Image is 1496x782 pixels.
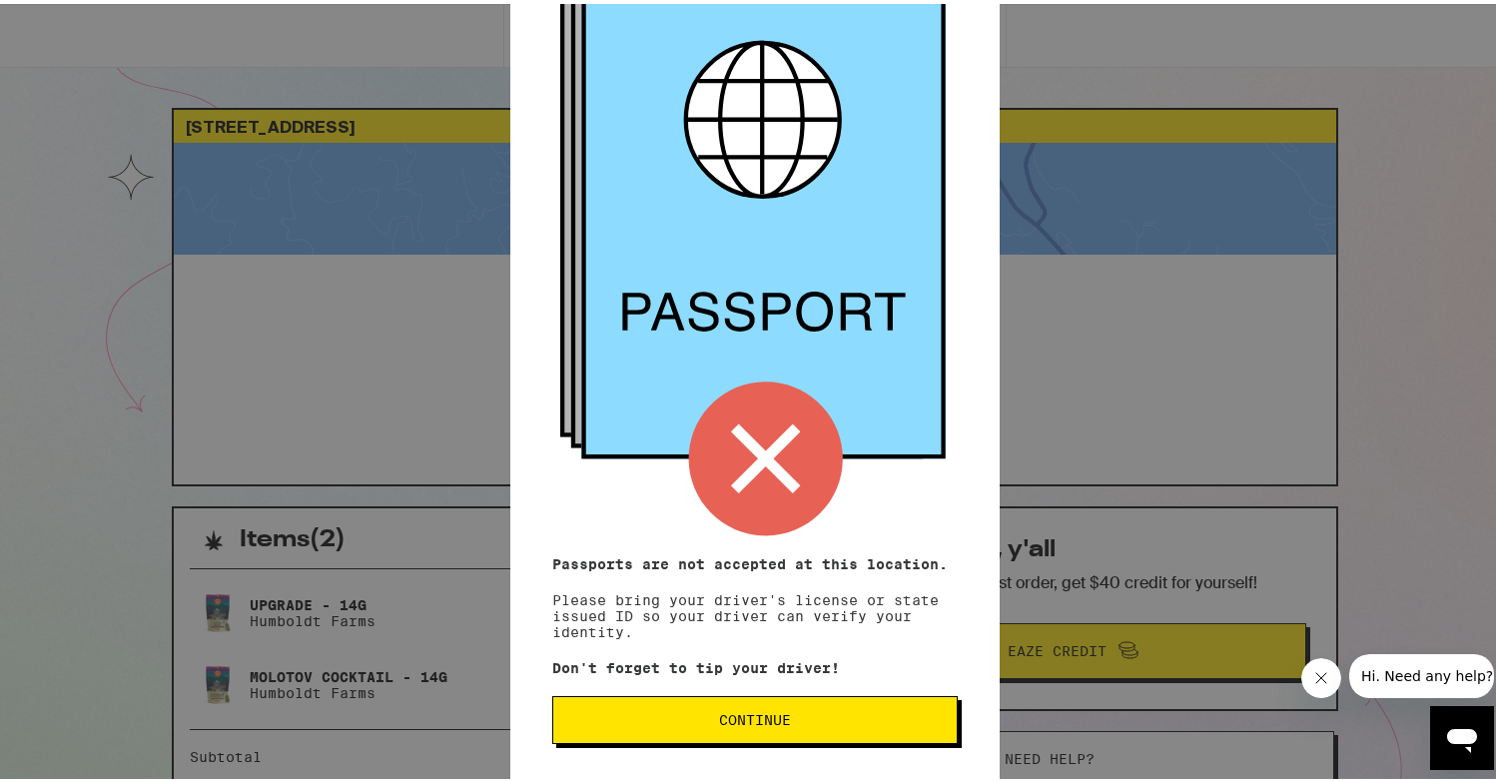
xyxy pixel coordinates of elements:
[552,552,958,568] p: Passports are not accepted at this location.
[552,656,958,672] p: Don't forget to tip your driver!
[719,709,791,723] span: Continue
[1349,650,1494,694] iframe: Message from company
[552,552,958,636] p: Please bring your driver's license or state issued ID so your driver can verify your identity.
[552,692,958,740] button: Continue
[1301,654,1341,694] iframe: Close message
[1430,702,1494,766] iframe: Button to launch messaging window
